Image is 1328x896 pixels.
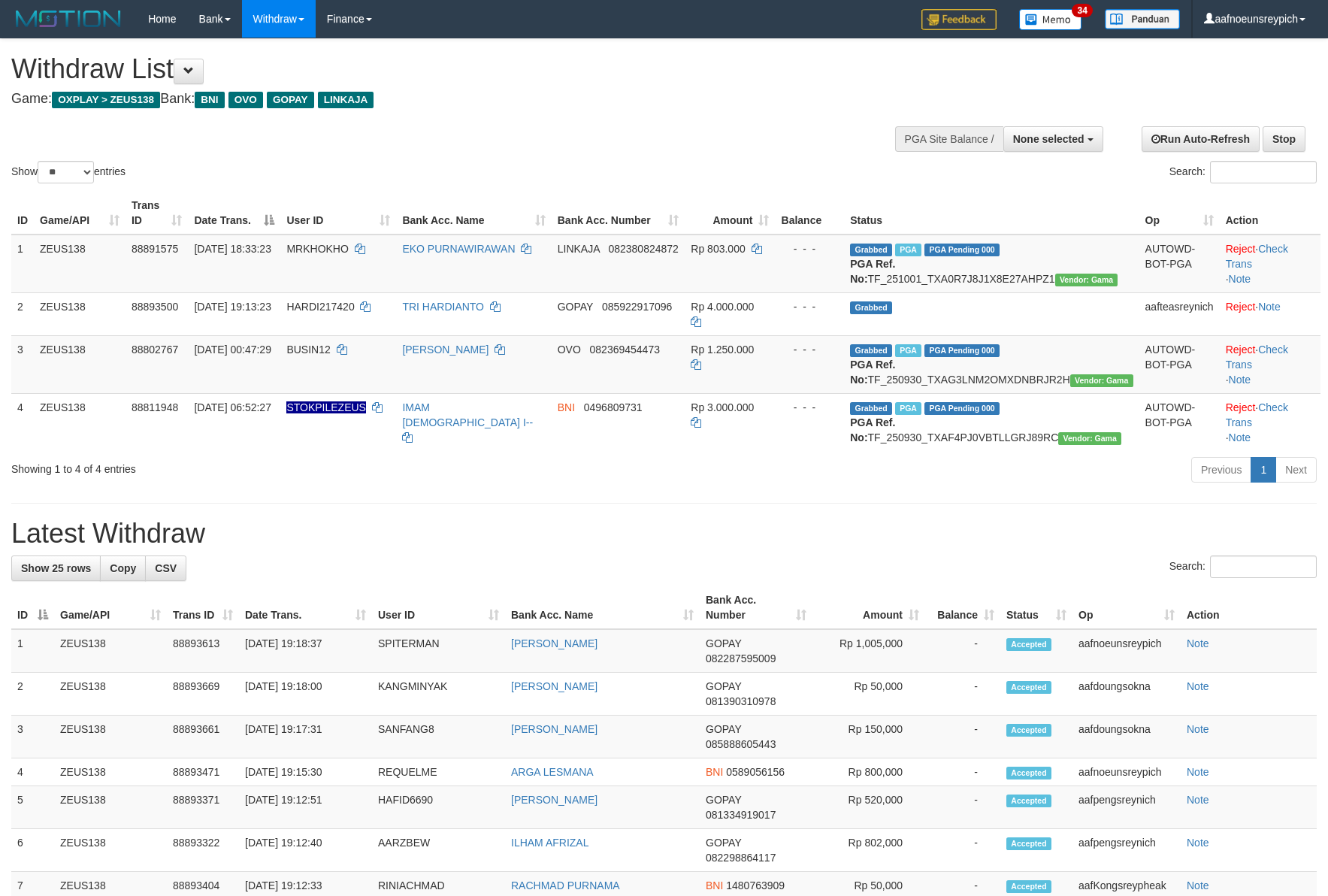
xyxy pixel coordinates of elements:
span: 88802767 [132,344,178,356]
td: Rp 150,000 [812,716,925,758]
a: Next [1275,457,1317,483]
span: Grabbed [850,244,892,256]
td: 88893322 [167,829,239,872]
td: aafpengsreynich [1072,786,1181,829]
span: GOPAY [706,680,741,692]
label: Search: [1169,161,1317,183]
td: - [925,629,1000,673]
span: [DATE] 18:33:23 [194,243,271,255]
th: Bank Acc. Name: activate to sort column ascending [396,192,551,235]
th: Bank Acc. Number: activate to sort column ascending [552,192,685,235]
span: [DATE] 00:47:29 [194,344,271,356]
th: Amount: activate to sort column ascending [812,586,925,629]
div: PGA Site Balance / [895,126,1003,152]
a: [PERSON_NAME] [402,344,489,356]
span: Nama rekening ada tanda titik/strip, harap diedit [286,401,366,413]
td: ZEUS138 [34,335,126,393]
span: Vendor URL: https://trx31.1velocity.biz [1055,274,1118,286]
td: AARZBEW [372,829,505,872]
td: KANGMINYAK [372,673,505,716]
td: TF_250930_TXAF4PJ0VBTLLGRJ89RC [844,393,1139,451]
div: - - - [781,241,838,256]
span: Vendor URL: https://trx31.1velocity.biz [1070,374,1133,387]
th: Game/API: activate to sort column ascending [34,192,126,235]
span: MRKHOKHO [286,243,348,255]
th: Action [1181,586,1317,629]
a: Check Trans [1226,401,1288,428]
a: Run Auto-Refresh [1142,126,1260,152]
img: Feedback.jpg [921,9,997,30]
a: Note [1258,301,1281,313]
span: Marked by aafpengsreynich [895,244,921,256]
a: Note [1187,794,1209,806]
span: BNI [706,766,723,778]
td: aafpengsreynich [1072,829,1181,872]
td: Rp 1,005,000 [812,629,925,673]
a: [PERSON_NAME] [511,794,597,806]
a: 1 [1251,457,1276,483]
th: Action [1220,192,1320,235]
td: Rp 800,000 [812,758,925,786]
h1: Withdraw List [11,54,870,84]
a: Note [1187,680,1209,692]
span: Accepted [1006,681,1051,694]
td: ZEUS138 [54,673,167,716]
span: Rp 4.000.000 [691,301,754,313]
span: 88891575 [132,243,178,255]
a: Reject [1226,401,1256,413]
span: BUSIN12 [286,344,330,356]
span: BNI [706,879,723,891]
a: Note [1229,431,1251,443]
td: 3 [11,716,54,758]
span: 34 [1072,4,1092,17]
th: Balance [775,192,844,235]
span: Accepted [1006,880,1051,893]
h1: Latest Withdraw [11,519,1317,549]
span: Copy 085888605443 to clipboard [706,738,776,750]
h4: Game: Bank: [11,92,870,107]
td: - [925,786,1000,829]
td: aafnoeunsreypich [1072,758,1181,786]
td: 1 [11,235,34,293]
td: aafdoungsokna [1072,716,1181,758]
th: Status [844,192,1139,235]
span: Rp 803.000 [691,243,745,255]
span: Copy 082298864117 to clipboard [706,852,776,864]
a: Note [1187,879,1209,891]
img: Button%20Memo.svg [1019,9,1082,30]
a: Reject [1226,243,1256,255]
span: Copy 0589056156 to clipboard [726,766,785,778]
td: [DATE] 19:12:51 [239,786,372,829]
a: Note [1187,837,1209,849]
td: HAFID6690 [372,786,505,829]
a: EKO PURNAWIRAWAN [402,243,515,255]
span: Copy 1480763909 to clipboard [726,879,785,891]
td: · · [1220,335,1320,393]
span: BNI [195,92,224,108]
td: - [925,716,1000,758]
a: [PERSON_NAME] [511,637,597,649]
th: Trans ID: activate to sort column ascending [167,586,239,629]
button: None selected [1003,126,1103,152]
th: User ID: activate to sort column ascending [280,192,396,235]
span: Marked by aafsreyleap [895,402,921,415]
td: ZEUS138 [54,716,167,758]
span: Copy 081390310978 to clipboard [706,695,776,707]
th: Op: activate to sort column ascending [1139,192,1220,235]
span: Accepted [1006,837,1051,850]
td: [DATE] 19:15:30 [239,758,372,786]
td: ZEUS138 [54,829,167,872]
td: REQUELME [372,758,505,786]
span: None selected [1013,133,1084,145]
td: - [925,758,1000,786]
span: CSV [155,562,177,574]
a: Note [1187,723,1209,735]
a: Previous [1191,457,1251,483]
th: Balance: activate to sort column ascending [925,586,1000,629]
td: · [1220,292,1320,335]
div: Showing 1 to 4 of 4 entries [11,456,542,477]
a: IMAM [DEMOGRAPHIC_DATA] I-- [402,401,533,428]
th: ID: activate to sort column descending [11,586,54,629]
td: 1 [11,629,54,673]
td: AUTOWD-BOT-PGA [1139,393,1220,451]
